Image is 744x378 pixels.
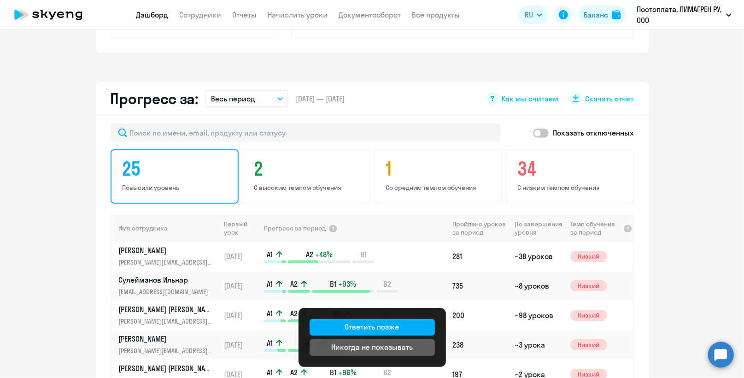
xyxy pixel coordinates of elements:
[525,9,533,20] span: RU
[449,330,511,360] td: 238
[330,367,336,378] span: B1
[511,301,567,330] td: ~98 уроков
[518,6,549,24] button: RU
[267,367,273,378] span: A1
[254,158,361,180] h4: 2
[267,249,273,260] span: A1
[612,10,621,19] img: balance
[290,367,298,378] span: A2
[386,158,493,180] h4: 1
[360,249,367,260] span: B1
[386,183,493,192] p: Со средним темпом обучения
[330,279,336,289] span: B1
[267,308,273,319] span: A1
[220,330,263,360] td: [DATE]
[119,346,214,356] p: [PERSON_NAME][EMAIL_ADDRESS][DOMAIN_NAME]
[338,367,357,378] span: +96%
[296,94,345,104] span: [DATE] — [DATE]
[518,183,625,192] p: С низким темпом обучения
[267,338,273,348] span: A1
[570,280,607,291] span: Низкий
[518,158,625,180] h4: 34
[119,316,214,326] p: [PERSON_NAME][EMAIL_ADDRESS][DOMAIN_NAME]
[111,124,500,142] input: Поиск по имени, email, продукту или статусу
[254,183,361,192] p: С высоким темпом обучения
[502,94,559,104] span: Как мы считаем
[511,242,567,271] td: ~38 уроков
[570,220,620,236] span: Темп обучения за период
[205,90,288,107] button: Весь период
[383,279,391,289] span: B2
[119,275,214,285] p: Сулейманов Ильнар
[553,127,634,138] p: Показать отключенных
[111,215,220,242] th: Имя сотрудника
[570,339,607,350] span: Низкий
[119,245,220,267] a: [PERSON_NAME][PERSON_NAME][EMAIL_ADDRESS][DOMAIN_NAME]
[119,287,214,297] p: [EMAIL_ADDRESS][DOMAIN_NAME]
[119,304,220,326] a: [PERSON_NAME] [PERSON_NAME][PERSON_NAME][EMAIL_ADDRESS][DOMAIN_NAME]
[119,245,214,255] p: [PERSON_NAME]
[345,321,399,332] div: Ответить позже
[119,275,220,297] a: Сулейманов Ильнар[EMAIL_ADDRESS][DOMAIN_NAME]
[584,9,608,20] div: Баланс
[306,249,313,260] span: A2
[264,224,326,232] span: Прогресс за период
[449,242,511,271] td: 281
[180,10,222,19] a: Сотрудники
[412,10,460,19] a: Все продукты
[449,301,511,330] td: 200
[449,215,511,242] th: Пройдено уроков за период
[111,89,198,108] h2: Прогресс за:
[511,330,567,360] td: ~3 урока
[315,249,333,260] span: +48%
[119,257,214,267] p: [PERSON_NAME][EMAIL_ADDRESS][DOMAIN_NAME]
[268,10,328,19] a: Начислить уроки
[586,94,634,104] span: Скачать отчет
[310,339,435,356] button: Никогда не показывать
[511,271,567,301] td: ~8 уроков
[383,367,391,378] span: B2
[331,342,413,353] div: Никогда не показывать
[233,10,257,19] a: Отчеты
[211,93,255,104] p: Весь период
[570,251,607,262] span: Низкий
[578,6,627,24] button: Балансbalance
[267,279,273,289] span: A1
[637,4,722,26] p: Постоплата, ЛИМАГРЕН РУ, ООО
[220,242,263,271] td: [DATE]
[449,271,511,301] td: 735
[119,363,214,373] p: [PERSON_NAME] [PERSON_NAME]
[632,4,736,26] button: Постоплата, ЛИМАГРЕН РУ, ООО
[119,334,214,344] p: [PERSON_NAME]
[570,310,607,321] span: Низкий
[338,279,356,289] span: +93%
[119,304,214,314] p: [PERSON_NAME] [PERSON_NAME]
[220,271,263,301] td: [DATE]
[339,10,401,19] a: Документооборот
[220,301,263,330] td: [DATE]
[511,215,567,242] th: До завершения уровня
[310,319,435,336] button: Ответить позже
[136,10,169,19] a: Дашборд
[290,279,298,289] span: A2
[123,158,229,180] h4: 25
[119,334,220,356] a: [PERSON_NAME][PERSON_NAME][EMAIL_ADDRESS][DOMAIN_NAME]
[123,183,229,192] p: Повысили уровень
[290,308,298,319] span: A2
[220,215,263,242] th: Первый урок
